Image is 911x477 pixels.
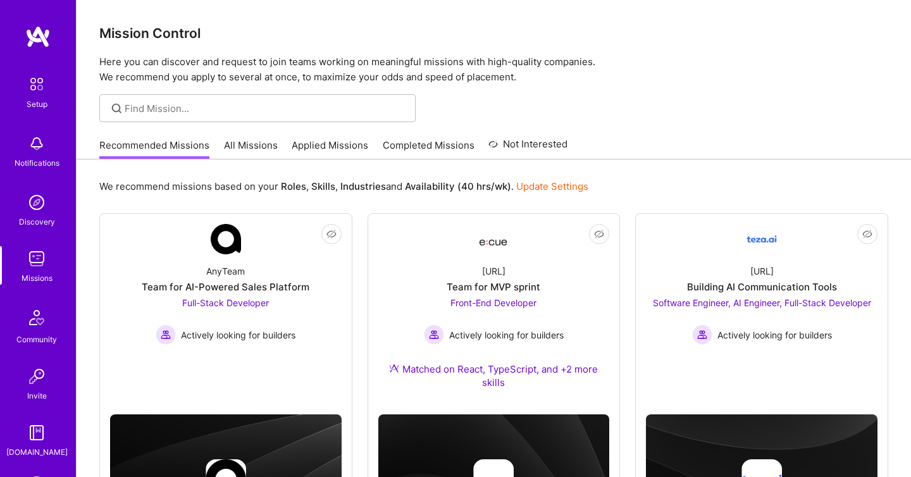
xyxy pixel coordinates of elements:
[15,156,59,170] div: Notifications
[24,190,49,215] img: discovery
[24,420,49,445] img: guide book
[24,131,49,156] img: bell
[24,246,49,271] img: teamwork
[383,139,474,159] a: Completed Missions
[292,139,368,159] a: Applied Missions
[16,333,57,346] div: Community
[24,364,49,389] img: Invite
[99,139,209,159] a: Recommended Missions
[488,137,567,159] a: Not Interested
[23,71,50,97] img: setup
[25,25,51,48] img: logo
[6,445,68,459] div: [DOMAIN_NAME]
[27,389,47,402] div: Invite
[22,302,52,333] img: Community
[22,271,53,285] div: Missions
[224,139,278,159] a: All Missions
[27,97,47,111] div: Setup
[19,215,55,228] div: Discovery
